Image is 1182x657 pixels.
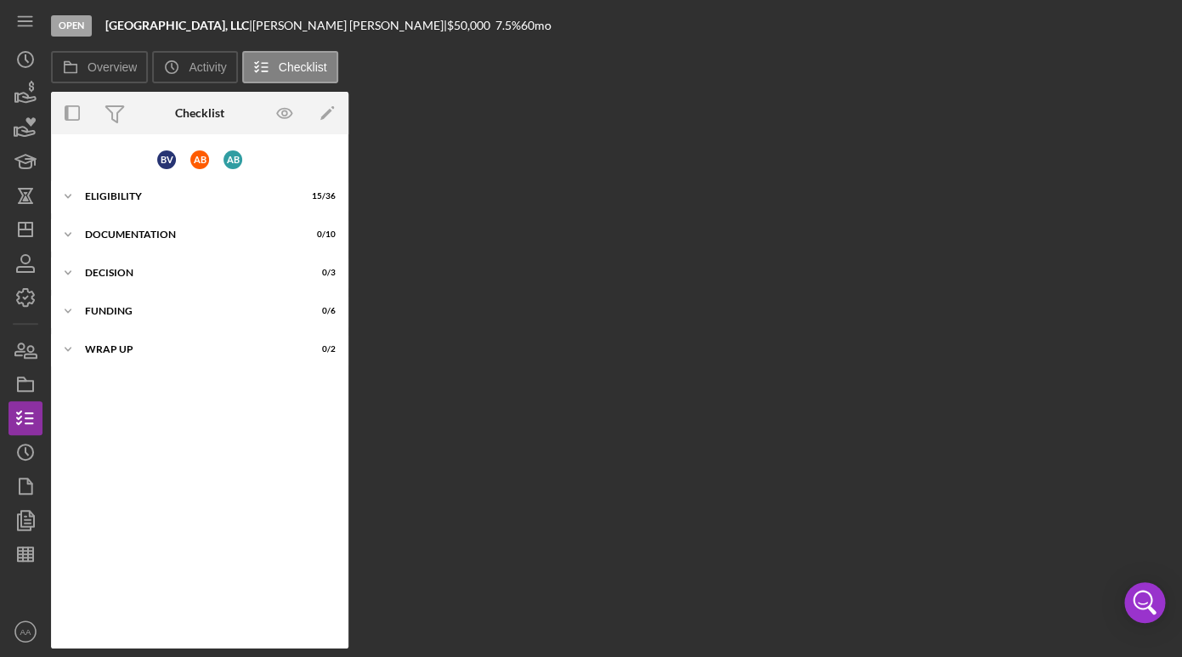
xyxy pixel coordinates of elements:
label: Checklist [279,60,327,74]
div: ELIGIBILITY [85,191,293,201]
button: AA [8,615,42,649]
div: 0 / 2 [305,344,336,354]
button: Overview [51,51,148,83]
div: 7.5 % [495,19,521,32]
div: | [105,19,252,32]
div: Open [51,15,92,37]
div: 0 / 10 [305,229,336,240]
div: A B [223,150,242,169]
label: Overview [88,60,137,74]
div: 0 / 3 [305,268,336,278]
b: [GEOGRAPHIC_DATA], LLC [105,18,249,32]
div: Open Intercom Messenger [1124,582,1165,623]
div: 60 mo [521,19,551,32]
div: Decision [85,268,293,278]
div: DOCUMENTATION [85,229,293,240]
button: Activity [152,51,237,83]
div: Funding [85,306,293,316]
div: B V [157,150,176,169]
div: Checklist [175,106,224,120]
label: Activity [189,60,226,74]
div: 15 / 36 [305,191,336,201]
div: [PERSON_NAME] [PERSON_NAME] | [252,19,447,32]
div: Wrap up [85,344,293,354]
span: $50,000 [447,18,490,32]
div: A B [190,150,209,169]
div: 0 / 6 [305,306,336,316]
button: Checklist [242,51,338,83]
text: AA [20,627,31,637]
